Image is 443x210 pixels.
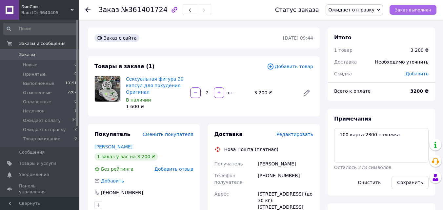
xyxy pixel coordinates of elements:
[214,191,229,197] span: Адрес
[283,35,313,41] time: [DATE] 09:44
[252,88,297,97] div: 3 200 ₴
[214,161,243,166] span: Получатель
[126,97,151,103] span: В наличии
[98,6,119,14] span: Заказ
[390,5,436,15] button: Заказ выполнен
[74,108,77,114] span: 7
[225,89,235,96] div: шт.
[23,81,54,86] span: Выполненные
[19,172,49,178] span: Уведомления
[267,63,313,70] span: Добавить товар
[65,81,77,86] span: 10151
[74,62,77,68] span: 0
[23,127,66,133] span: Ожидает отправку
[19,149,45,155] span: Сообщения
[72,118,77,124] span: 29
[74,127,77,133] span: 2
[154,166,193,172] span: Добавить отзыв
[334,88,371,94] span: Всего к оплате
[395,8,431,12] span: Заказ выполнен
[121,6,168,14] span: №361401724
[334,128,429,163] textarea: 100 карта 2300 наложка
[371,55,433,69] div: Необходимо уточнить
[276,132,313,137] span: Редактировать
[223,146,280,153] div: Нова Пошта (платная)
[334,165,391,170] span: Осталось 278 символов
[352,176,387,189] button: Очистить
[23,90,51,96] span: Отмененные
[74,99,77,105] span: 0
[19,41,66,47] span: Заказы и сообщения
[68,90,77,96] span: 2287
[23,118,61,124] span: Ожидает оплату
[334,116,372,122] span: Примечания
[23,108,45,114] span: Недозвон
[334,59,357,65] span: Доставка
[94,34,139,42] div: Заказ с сайта
[23,62,37,68] span: Новые
[275,7,319,13] div: Статус заказа
[95,76,120,102] img: Сексуальная фигура 30 капсул для похудения Оригинал
[101,166,133,172] span: Без рейтинга
[19,183,61,195] span: Панель управления
[126,103,185,110] div: 1 600 ₴
[101,178,124,183] span: Добавить
[256,170,314,188] div: [PHONE_NUMBER]
[256,158,314,170] div: [PERSON_NAME]
[334,34,352,41] span: Итого
[19,52,35,58] span: Заказы
[100,189,144,196] div: [PHONE_NUMBER]
[23,136,60,142] span: Товар ожидание
[329,7,375,12] span: Ожидает отправку
[3,23,77,35] input: Поиск
[94,144,132,149] a: [PERSON_NAME]
[300,86,313,99] a: Редактировать
[74,71,77,77] span: 0
[392,176,429,189] button: Сохранить
[23,99,51,105] span: Оплаченные
[214,131,243,137] span: Доставка
[85,7,91,13] div: Вернуться назад
[126,76,184,95] a: Сексуальная фигура 30 капсул для похудения Оригинал
[214,173,243,185] span: Телефон получателя
[23,71,46,77] span: Принятые
[94,131,130,137] span: Покупатель
[410,88,429,94] b: 3200 ₴
[21,10,79,16] div: Ваш ID: 3640405
[143,132,193,137] span: Сменить покупателя
[406,71,429,76] span: Добавить
[94,63,154,69] span: Товары в заказе (1)
[94,153,158,161] div: 1 заказ у вас на 3 200 ₴
[334,71,352,76] span: Скидка
[74,136,77,142] span: 0
[334,48,352,53] span: 1 товар
[19,161,56,166] span: Товары и услуги
[411,47,429,53] div: 3 200 ₴
[21,4,70,10] span: БиоСвит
